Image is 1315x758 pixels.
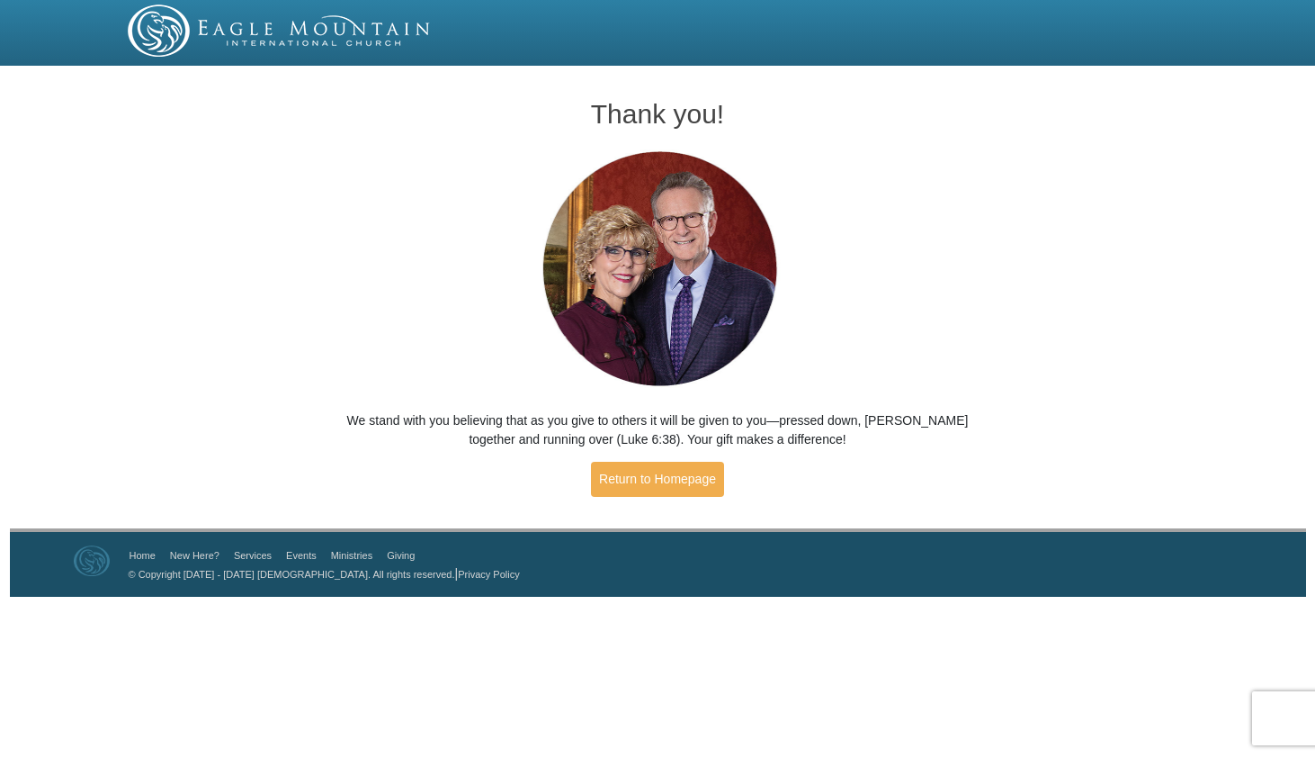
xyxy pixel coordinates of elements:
[130,550,156,561] a: Home
[458,569,519,580] a: Privacy Policy
[331,550,372,561] a: Ministries
[286,550,317,561] a: Events
[122,564,520,583] p: |
[170,550,219,561] a: New Here?
[234,550,272,561] a: Services
[591,462,724,497] a: Return to Homepage
[129,569,455,580] a: © Copyright [DATE] - [DATE] [DEMOGRAPHIC_DATA]. All rights reserved.
[128,5,432,57] img: EMIC
[338,411,977,449] p: We stand with you believing that as you give to others it will be given to you—pressed down, [PER...
[387,550,415,561] a: Giving
[338,99,977,129] h1: Thank you!
[74,546,110,576] img: Eagle Mountain International Church
[525,146,791,393] img: Pastors George and Terri Pearsons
